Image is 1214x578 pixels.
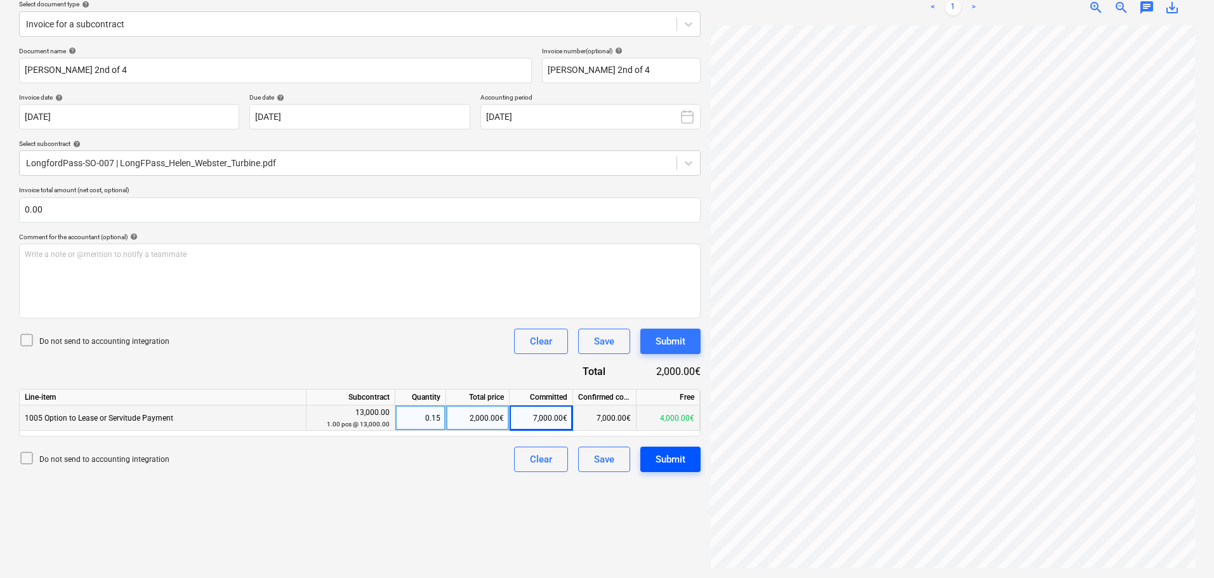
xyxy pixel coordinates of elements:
[39,454,169,465] p: Do not send to accounting integration
[626,364,701,379] div: 2,000.00€
[530,333,552,350] div: Clear
[656,451,685,468] div: Submit
[480,104,701,129] button: [DATE]
[446,390,510,405] div: Total price
[66,47,76,55] span: help
[578,447,630,472] button: Save
[1151,517,1214,578] iframe: Chat Widget
[656,333,685,350] div: Submit
[19,140,701,148] div: Select subcontract
[637,390,700,405] div: Free
[578,329,630,354] button: Save
[510,405,573,431] div: 7,000.00€
[400,405,440,431] div: 0.15
[514,447,568,472] button: Clear
[128,233,138,240] span: help
[312,407,390,430] div: 13,000.00
[19,186,701,197] p: Invoice total amount (net cost, optional)
[594,451,614,468] div: Save
[594,333,614,350] div: Save
[274,94,284,102] span: help
[542,47,701,55] div: Invoice number (optional)
[536,364,626,379] div: Total
[19,197,701,223] input: Invoice total amount (net cost, optional)
[446,405,510,431] div: 2,000.00€
[395,390,446,405] div: Quantity
[249,93,470,102] div: Due date
[640,329,701,354] button: Submit
[327,421,390,428] small: 1.00 pcs @ 13,000.00
[249,104,470,129] input: Due date not specified
[514,329,568,354] button: Clear
[612,47,623,55] span: help
[53,94,63,102] span: help
[25,414,173,423] span: 1005 Option to Lease or Servitude Payment
[542,58,701,83] input: Invoice number
[19,47,532,55] div: Document name
[79,1,89,8] span: help
[39,336,169,347] p: Do not send to accounting integration
[637,405,700,431] div: 4,000.00€
[530,451,552,468] div: Clear
[19,233,701,241] div: Comment for the accountant (optional)
[640,447,701,472] button: Submit
[19,58,532,83] input: Document name
[20,390,307,405] div: Line-item
[573,405,637,431] div: 7,000.00€
[573,390,637,405] div: Confirmed costs
[480,93,701,104] p: Accounting period
[19,93,239,102] div: Invoice date
[510,390,573,405] div: Committed
[70,140,81,148] span: help
[307,390,395,405] div: Subcontract
[19,104,239,129] input: Invoice date not specified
